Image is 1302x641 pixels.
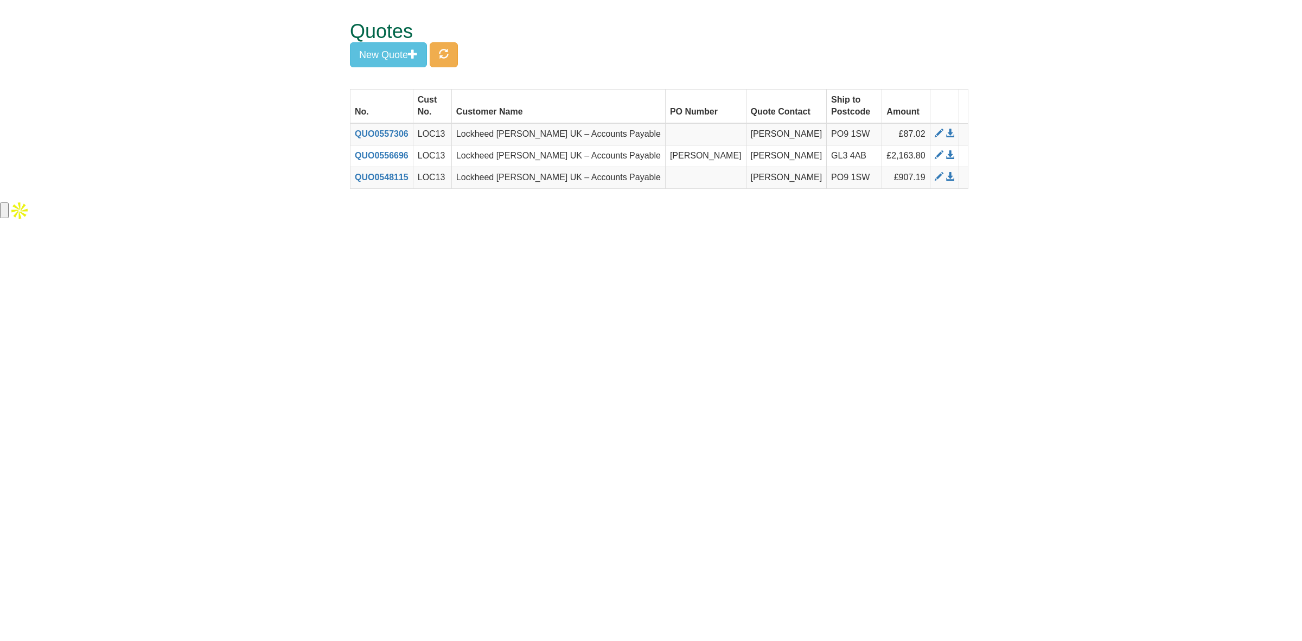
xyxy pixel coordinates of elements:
[746,123,827,145] td: [PERSON_NAME]
[665,145,746,167] td: [PERSON_NAME]
[746,89,827,123] th: Quote Contact
[413,123,451,145] td: LOC13
[413,145,451,167] td: LOC13
[746,145,827,167] td: [PERSON_NAME]
[9,200,30,221] img: Apollo
[451,89,665,123] th: Customer Name
[882,89,930,123] th: Amount
[746,167,827,188] td: [PERSON_NAME]
[665,89,746,123] th: PO Number
[882,167,930,188] td: £907.19
[355,173,409,182] a: QUO0548115
[355,129,409,138] a: QUO0557306
[882,145,930,167] td: £2,163.80
[350,21,928,42] h1: Quotes
[355,151,409,160] a: QUO0556696
[451,167,665,188] td: Lockheed [PERSON_NAME] UK – Accounts Payable
[350,89,413,123] th: No.
[827,145,882,167] td: GL3 4AB
[413,89,451,123] th: Cust No.
[451,145,665,167] td: Lockheed [PERSON_NAME] UK – Accounts Payable
[350,42,427,67] button: New Quote
[451,123,665,145] td: Lockheed [PERSON_NAME] UK – Accounts Payable
[827,123,882,145] td: PO9 1SW
[413,167,451,188] td: LOC13
[827,89,882,123] th: Ship to Postcode
[882,123,930,145] td: £87.02
[827,167,882,188] td: PO9 1SW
